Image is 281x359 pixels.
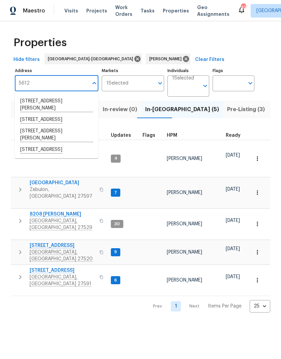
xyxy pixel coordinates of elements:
[143,133,155,138] span: Flags
[13,56,40,64] span: Hide filters
[112,249,120,255] span: 9
[167,69,209,73] label: Individuals
[167,222,202,226] span: [PERSON_NAME]
[13,39,67,46] span: Properties
[226,187,240,192] span: [DATE]
[172,75,194,81] span: 1 Selected
[44,54,142,64] div: [GEOGRAPHIC_DATA]-[GEOGRAPHIC_DATA]
[226,133,241,138] span: Ready
[192,54,227,66] button: Clear Filters
[155,78,165,88] button: Open
[64,7,78,14] span: Visits
[208,303,242,309] p: Items Per Page
[226,218,240,223] span: [DATE]
[167,133,177,138] span: HPM
[103,105,137,114] span: In-review (0)
[246,78,255,88] button: Open
[147,300,270,313] nav: Pagination Navigation
[15,75,88,91] input: Search ...
[241,4,246,11] div: 43
[227,105,265,114] span: Pre-Listing (3)
[140,8,155,13] span: Tasks
[106,80,128,86] span: 1 Selected
[167,250,202,255] span: [PERSON_NAME]
[197,4,229,18] span: Geo Assignments
[23,7,45,14] span: Maestro
[48,56,136,62] span: [GEOGRAPHIC_DATA]-[GEOGRAPHIC_DATA]
[213,69,254,73] label: Flags
[30,179,95,186] span: [GEOGRAPHIC_DATA]
[167,190,202,195] span: [PERSON_NAME]
[167,278,202,283] span: [PERSON_NAME]
[112,278,120,283] span: 6
[167,156,202,161] span: [PERSON_NAME]
[200,81,210,91] button: Open
[195,56,224,64] span: Clear Filters
[15,69,98,73] label: Address
[146,54,190,64] div: [PERSON_NAME]
[112,156,120,161] span: 4
[30,186,95,200] span: Zebulon, [GEOGRAPHIC_DATA] 27597
[112,221,123,227] span: 30
[226,133,247,138] div: Earliest renovation start date (first business day after COE or Checkout)
[115,4,132,18] span: Work Orders
[149,56,184,62] span: [PERSON_NAME]
[86,7,107,14] span: Projects
[163,7,189,14] span: Properties
[111,133,131,138] span: Updates
[226,274,240,279] span: [DATE]
[112,190,120,196] span: 7
[226,153,240,158] span: [DATE]
[226,247,240,251] span: [DATE]
[250,297,270,315] div: 25
[11,54,42,66] button: Hide filters
[171,301,181,312] a: Goto page 1
[102,69,164,73] label: Markets
[90,78,99,88] button: Close
[145,105,219,114] span: In-[GEOGRAPHIC_DATA] (5)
